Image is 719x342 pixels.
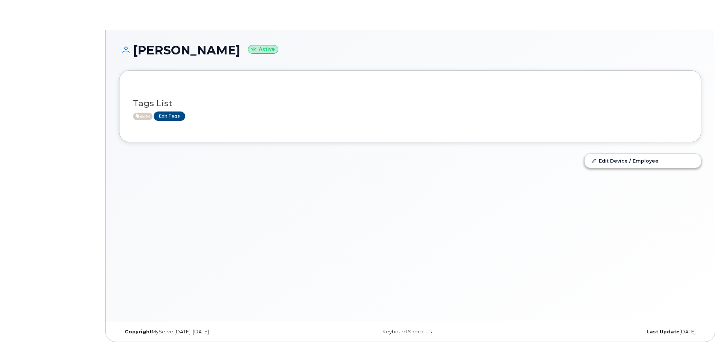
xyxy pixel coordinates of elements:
h3: Tags List [133,99,687,108]
small: Active [248,45,278,54]
h1: [PERSON_NAME] [119,44,701,57]
a: Edit Tags [154,111,185,121]
div: [DATE] [507,329,701,335]
strong: Copyright [125,329,152,334]
strong: Last Update [646,329,680,334]
span: Active [133,113,153,120]
div: MyServe [DATE]–[DATE] [119,329,313,335]
a: Keyboard Shortcuts [382,329,432,334]
a: Edit Device / Employee [585,154,701,167]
